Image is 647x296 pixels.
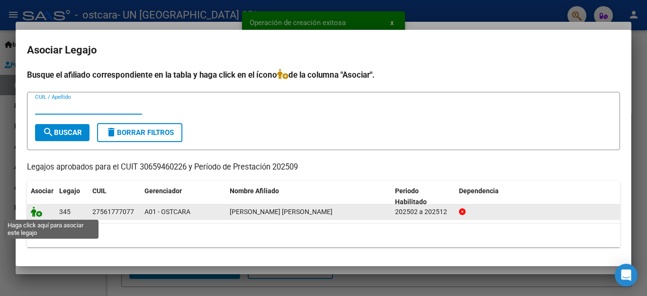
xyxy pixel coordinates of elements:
[27,224,620,247] div: 1 registros
[455,181,620,212] datatable-header-cell: Dependencia
[106,128,174,137] span: Borrar Filtros
[92,187,107,195] span: CUIL
[106,126,117,138] mat-icon: delete
[615,264,638,287] div: Open Intercom Messenger
[27,41,620,59] h2: Asociar Legajo
[59,187,80,195] span: Legajo
[230,208,332,215] span: TORRES ELUNEY JAZMIN
[92,206,134,217] div: 27561777077
[43,126,54,138] mat-icon: search
[391,181,455,212] datatable-header-cell: Periodo Habilitado
[89,181,141,212] datatable-header-cell: CUIL
[97,123,182,142] button: Borrar Filtros
[27,161,620,173] p: Legajos aprobados para el CUIT 30659460226 y Período de Prestación 202509
[395,206,451,217] div: 202502 a 202512
[59,208,71,215] span: 345
[459,187,499,195] span: Dependencia
[27,69,620,81] h4: Busque el afiliado correspondiente en la tabla y haga click en el ícono de la columna "Asociar".
[31,187,54,195] span: Asociar
[141,181,226,212] datatable-header-cell: Gerenciador
[55,181,89,212] datatable-header-cell: Legajo
[226,181,391,212] datatable-header-cell: Nombre Afiliado
[230,187,279,195] span: Nombre Afiliado
[144,208,190,215] span: A01 - OSTCARA
[43,128,82,137] span: Buscar
[27,181,55,212] datatable-header-cell: Asociar
[35,124,90,141] button: Buscar
[144,187,182,195] span: Gerenciador
[395,187,427,206] span: Periodo Habilitado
